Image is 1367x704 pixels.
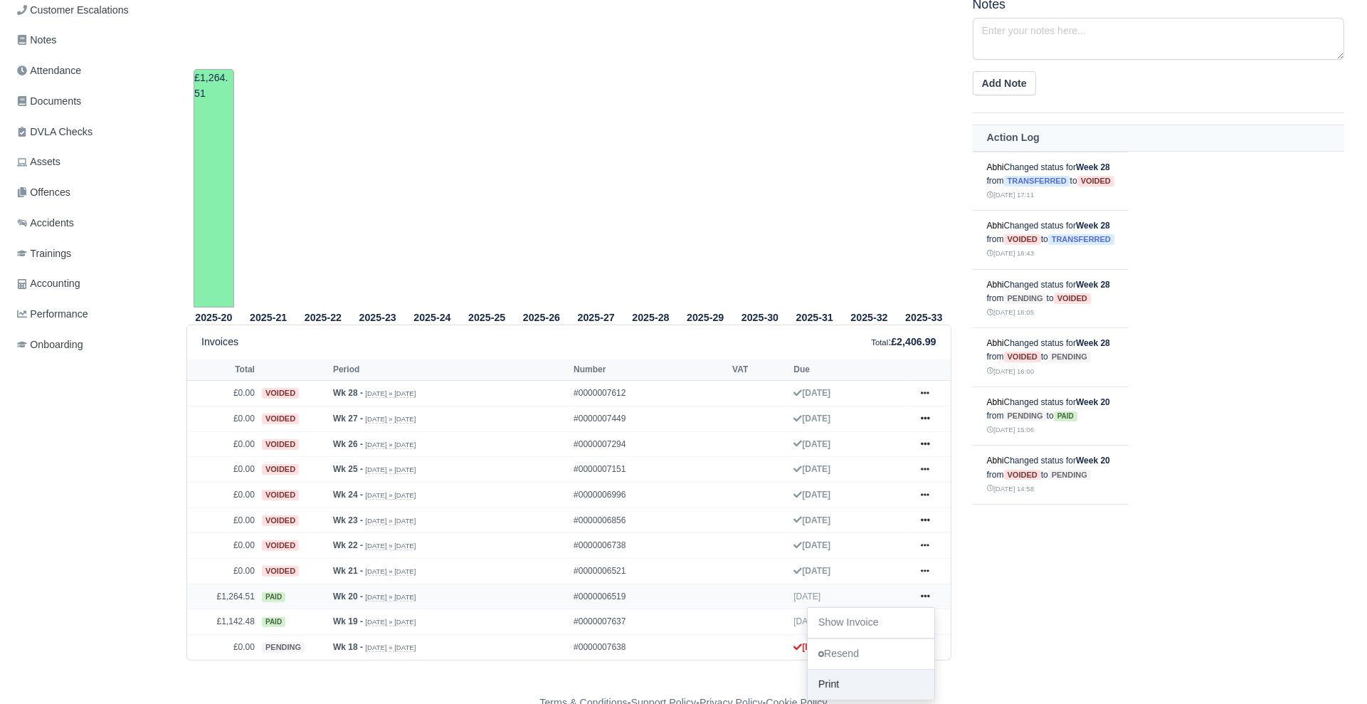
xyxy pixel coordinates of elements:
iframe: Chat Widget [1112,540,1367,704]
small: [DATE] » [DATE] [365,517,416,525]
td: Changed status for from to [973,328,1129,387]
th: 2025-21 [241,308,296,325]
h6: Invoices [201,336,238,348]
td: #0000007637 [570,609,729,635]
td: £0.00 [187,559,258,584]
a: Performance [11,300,169,328]
td: #0000007638 [570,635,729,660]
strong: Wk 19 - [333,616,363,626]
span: voided [1004,234,1041,245]
span: pending [1004,293,1047,304]
td: #0000006521 [570,559,729,584]
td: #0000007449 [570,406,729,432]
small: [DATE] » [DATE] [365,491,416,500]
th: Period [329,359,570,381]
strong: Wk 28 - [333,388,363,398]
strong: [DATE] [793,439,830,449]
strong: Wk 25 - [333,464,363,474]
th: Action Log [973,125,1344,151]
strong: Wk 22 - [333,540,363,550]
td: Changed status for from to [973,446,1129,505]
td: £0.00 [187,508,258,533]
a: Abhi [987,162,1004,172]
strong: £2,406.99 [891,336,936,347]
span: DVLA Checks [17,124,93,140]
span: voided [262,490,299,500]
span: [DATE] [793,592,820,601]
span: Accidents [17,215,74,231]
span: pending [1048,352,1091,362]
td: £0.00 [187,533,258,559]
a: Attendance [11,57,169,85]
strong: Week 28 [1076,338,1110,348]
a: Abhi [987,280,1004,290]
strong: [DATE] [793,515,830,525]
span: Accounting [17,275,80,292]
th: Number [570,359,729,381]
th: 2025-27 [569,308,623,325]
span: voided [262,388,299,399]
small: Total [871,338,888,347]
a: Accounting [11,270,169,298]
strong: Week 28 [1076,280,1110,290]
small: [DATE] » [DATE] [365,415,416,424]
td: £0.00 [187,431,258,457]
span: Onboarding [17,337,83,353]
div: : [871,334,936,350]
th: 2025-23 [350,308,405,325]
span: pending [1004,411,1047,421]
small: [DATE] » [DATE] [365,542,416,550]
span: voided [1054,293,1091,304]
th: 2025-25 [460,308,514,325]
th: 2025-31 [787,308,842,325]
small: [DATE] 16:05 [987,308,1034,316]
strong: [DATE] [793,540,830,550]
span: Customer Escalations [17,2,129,19]
td: £1,142.48 [187,609,258,635]
a: Offences [11,179,169,206]
small: [DATE] » [DATE] [365,567,416,576]
strong: Week 20 [1076,397,1110,407]
td: £1,264.51 [187,584,258,609]
span: Performance [17,306,88,322]
span: transferred [1048,234,1114,245]
td: £1,264.51 [194,69,234,308]
strong: Week 28 [1076,221,1110,231]
span: voided [262,439,299,450]
span: voided [262,515,299,526]
small: [DATE] 17:11 [987,191,1034,199]
span: pending [262,642,305,653]
th: VAT [729,359,790,381]
td: Changed status for from to [973,269,1129,328]
span: paid [262,592,285,602]
a: Trainings [11,240,169,268]
span: voided [262,464,299,475]
strong: [DATE] [793,414,830,424]
small: [DATE] » [DATE] [365,618,416,626]
span: voided [1004,352,1041,362]
strong: Wk 23 - [333,515,363,525]
th: 2025-22 [296,308,351,325]
span: Trainings [17,246,71,262]
small: [DATE] 15:06 [987,426,1034,434]
small: [DATE] » [DATE] [365,643,416,652]
a: Abhi [987,397,1004,407]
small: [DATE] » [DATE] [365,389,416,398]
td: #0000007294 [570,431,729,457]
a: Abhi [987,456,1004,466]
span: voided [1077,176,1114,186]
a: DVLA Checks [11,118,169,146]
span: Notes [17,32,56,48]
strong: Wk 21 - [333,566,363,576]
th: Due [790,359,907,381]
span: Assets [17,154,60,170]
small: [DATE] 14:58 [987,485,1034,493]
td: Changed status for from to [973,387,1129,446]
th: 2025-32 [842,308,897,325]
a: Notes [11,26,169,54]
td: Changed status for from to [973,504,1129,563]
td: #0000006738 [570,533,729,559]
td: £0.00 [187,381,258,406]
strong: [DATE] [793,642,830,652]
strong: Wk 27 - [333,414,363,424]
